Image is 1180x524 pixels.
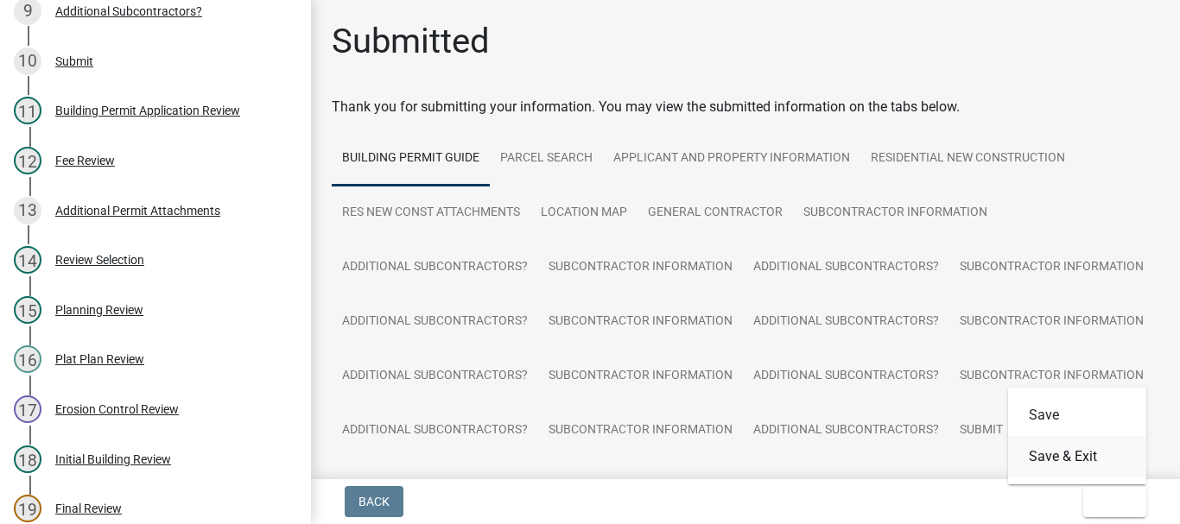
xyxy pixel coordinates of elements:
[14,147,41,174] div: 12
[14,495,41,522] div: 19
[743,403,949,458] a: Additional Subcontractors?
[949,349,1154,404] a: Subcontractor Information
[55,304,143,316] div: Planning Review
[538,403,743,458] a: Subcontractor Information
[55,155,115,167] div: Fee Review
[949,240,1154,295] a: Subcontractor Information
[14,345,41,373] div: 16
[55,104,240,117] div: Building Permit Application Review
[332,403,538,458] a: Additional Subcontractors?
[332,349,538,404] a: Additional Subcontractors?
[55,55,93,67] div: Submit
[332,131,490,186] a: Building Permit Guide
[1008,436,1146,477] button: Save & Exit
[577,458,799,513] a: Additional Permit Attachments
[1083,486,1146,517] button: Exit
[949,403,1013,458] a: Submit
[55,205,220,217] div: Additional Permit Attachments
[14,47,41,75] div: 10
[603,131,860,186] a: Applicant and Property Information
[55,453,171,465] div: Initial Building Review
[1097,495,1122,508] span: Exit
[538,349,743,404] a: Subcontractor Information
[55,5,202,17] div: Additional Subcontractors?
[14,246,41,274] div: 14
[638,186,793,241] a: General Contractor
[345,486,403,517] button: Back
[55,353,144,365] div: Plat Plan Review
[358,495,390,508] span: Back
[1008,388,1146,484] div: Exit
[14,445,41,473] div: 18
[490,131,603,186] a: Parcel search
[332,97,1159,117] div: Thank you for submitting your information. You may view the submitted information on the tabs below.
[743,294,949,350] a: Additional Subcontractors?
[332,458,577,513] a: Building Permit Application Review
[538,240,743,295] a: Subcontractor Information
[55,254,144,266] div: Review Selection
[332,186,530,241] a: Res New Const Attachments
[1008,395,1146,436] button: Save
[55,502,122,515] div: Final Review
[530,186,638,241] a: Location Map
[55,403,179,415] div: Erosion Control Review
[14,296,41,324] div: 15
[949,294,1154,350] a: Subcontractor Information
[743,349,949,404] a: Additional Subcontractors?
[14,97,41,124] div: 11
[332,240,538,295] a: Additional Subcontractors?
[799,458,1044,513] a: Building Permit Application Review
[14,197,41,224] div: 13
[860,131,1075,186] a: Residential New Construction
[538,294,743,350] a: Subcontractor Information
[743,240,949,295] a: Additional Subcontractors?
[793,186,998,241] a: Subcontractor Information
[332,21,490,62] h1: Submitted
[14,395,41,423] div: 17
[332,294,538,350] a: Additional Subcontractors?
